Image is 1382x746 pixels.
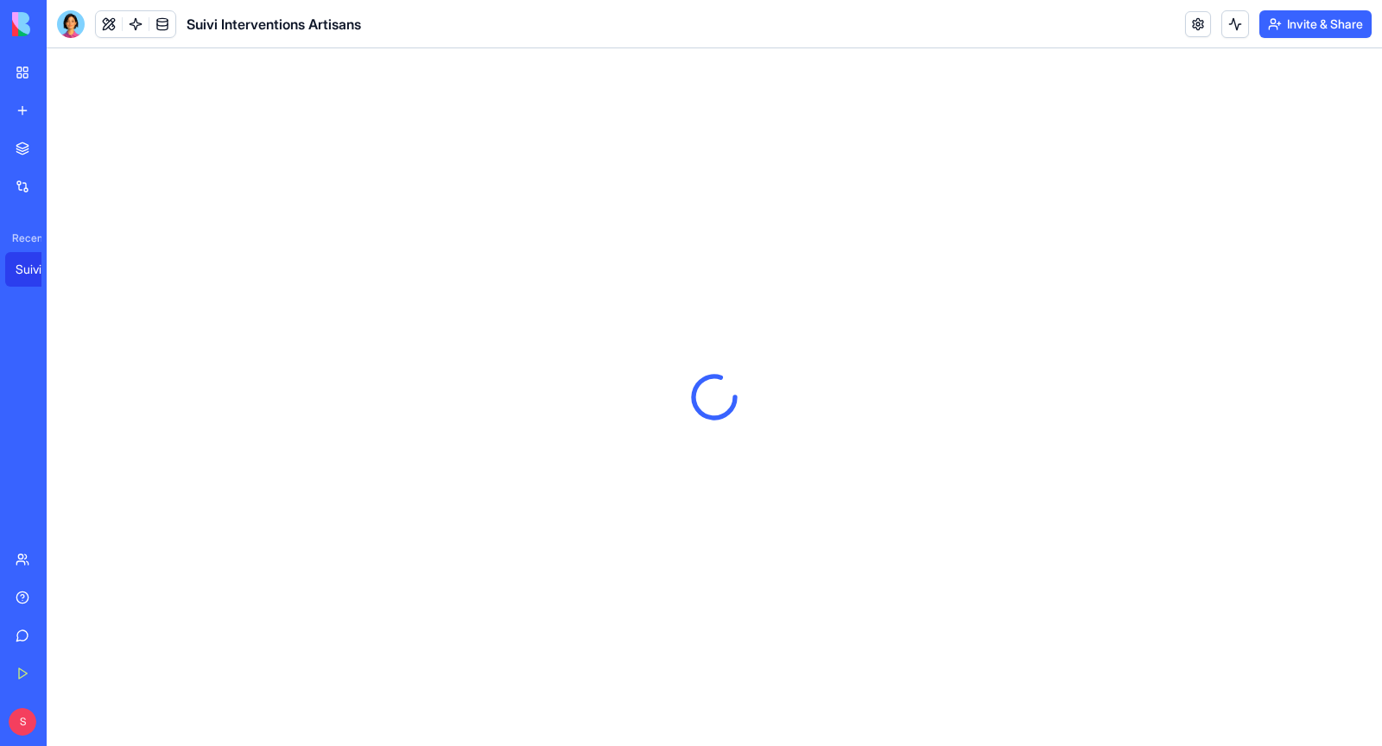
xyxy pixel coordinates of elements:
a: Suivi Interventions Artisans [5,252,74,287]
button: Invite & Share [1259,10,1372,38]
img: logo [12,12,119,36]
div: Suivi Interventions Artisans [16,261,64,278]
span: S [9,708,36,736]
span: Suivi Interventions Artisans [187,14,361,35]
span: Recent [5,231,41,245]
